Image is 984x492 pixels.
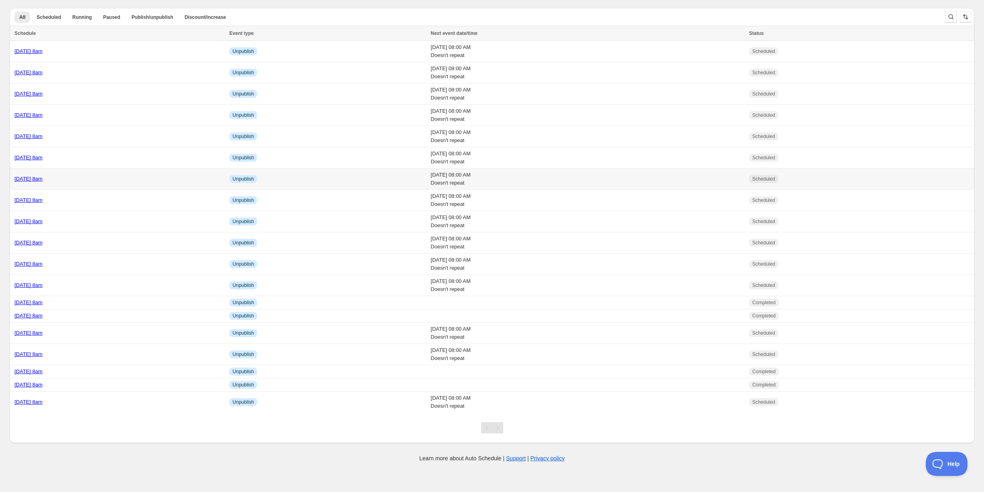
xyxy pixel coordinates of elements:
[428,62,747,83] td: [DATE] 08:00 AM Doesn't repeat
[14,313,43,319] a: [DATE] 8am
[233,91,254,97] span: Unpublish
[14,368,43,374] a: [DATE] 8am
[229,30,254,36] span: Event type
[14,299,43,305] a: [DATE] 8am
[14,176,43,182] a: [DATE] 8am
[752,69,775,76] span: Scheduled
[752,299,776,306] span: Completed
[14,91,43,97] a: [DATE] 8am
[233,48,254,55] span: Unpublish
[481,422,503,433] nav: Pagination
[14,261,43,267] a: [DATE] 8am
[752,133,775,140] span: Scheduled
[428,323,747,344] td: [DATE] 08:00 AM Doesn't repeat
[72,14,92,20] span: Running
[428,275,747,296] td: [DATE] 08:00 AM Doesn't repeat
[749,30,764,36] span: Status
[14,155,43,161] a: [DATE] 8am
[233,69,254,76] span: Unpublish
[233,282,254,289] span: Unpublish
[752,351,775,358] span: Scheduled
[233,351,254,358] span: Unpublish
[14,351,43,357] a: [DATE] 8am
[233,240,254,246] span: Unpublish
[14,133,43,139] a: [DATE] 8am
[926,452,968,476] iframe: Toggle Customer Support
[14,330,43,336] a: [DATE] 8am
[506,455,526,462] a: Support
[431,30,478,36] span: Next event date/time
[419,454,565,462] p: Learn more about Auto Schedule | |
[233,176,254,182] span: Unpublish
[14,69,43,75] a: [DATE] 8am
[131,14,173,20] span: Publish/unpublish
[233,133,254,140] span: Unpublish
[19,14,25,20] span: All
[752,382,776,388] span: Completed
[233,197,254,203] span: Unpublish
[233,218,254,225] span: Unpublish
[752,218,775,225] span: Scheduled
[752,330,775,336] span: Scheduled
[233,112,254,118] span: Unpublish
[428,83,747,105] td: [DATE] 08:00 AM Doesn't repeat
[233,368,254,375] span: Unpublish
[233,299,254,306] span: Unpublish
[14,399,43,405] a: [DATE] 8am
[14,382,43,388] a: [DATE] 8am
[945,11,957,22] button: Search and filter results
[14,240,43,246] a: [DATE] 8am
[752,197,775,203] span: Scheduled
[37,14,61,20] span: Scheduled
[428,392,747,413] td: [DATE] 08:00 AM Doesn't repeat
[428,344,747,365] td: [DATE] 08:00 AM Doesn't repeat
[428,211,747,232] td: [DATE] 08:00 AM Doesn't repeat
[14,48,43,54] a: [DATE] 8am
[233,330,254,336] span: Unpublish
[752,155,775,161] span: Scheduled
[752,48,775,55] span: Scheduled
[184,14,226,20] span: Discount/increase
[14,282,43,288] a: [DATE] 8am
[233,399,254,405] span: Unpublish
[428,254,747,275] td: [DATE] 08:00 AM Doesn't repeat
[752,176,775,182] span: Scheduled
[428,169,747,190] td: [DATE] 08:00 AM Doesn't repeat
[233,261,254,267] span: Unpublish
[960,11,971,22] button: Sort the results
[428,147,747,169] td: [DATE] 08:00 AM Doesn't repeat
[752,91,775,97] span: Scheduled
[233,313,254,319] span: Unpublish
[752,240,775,246] span: Scheduled
[752,112,775,118] span: Scheduled
[752,399,775,405] span: Scheduled
[103,14,120,20] span: Paused
[14,30,36,36] span: Schedule
[752,261,775,267] span: Scheduled
[752,282,775,289] span: Scheduled
[233,382,254,388] span: Unpublish
[428,126,747,147] td: [DATE] 08:00 AM Doesn't repeat
[14,112,43,118] a: [DATE] 8am
[428,190,747,211] td: [DATE] 08:00 AM Doesn't repeat
[531,455,565,462] a: Privacy policy
[14,197,43,203] a: [DATE] 8am
[752,368,776,375] span: Completed
[428,105,747,126] td: [DATE] 08:00 AM Doesn't repeat
[752,313,776,319] span: Completed
[233,155,254,161] span: Unpublish
[428,41,747,62] td: [DATE] 08:00 AM Doesn't repeat
[428,232,747,254] td: [DATE] 08:00 AM Doesn't repeat
[14,218,43,224] a: [DATE] 8am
